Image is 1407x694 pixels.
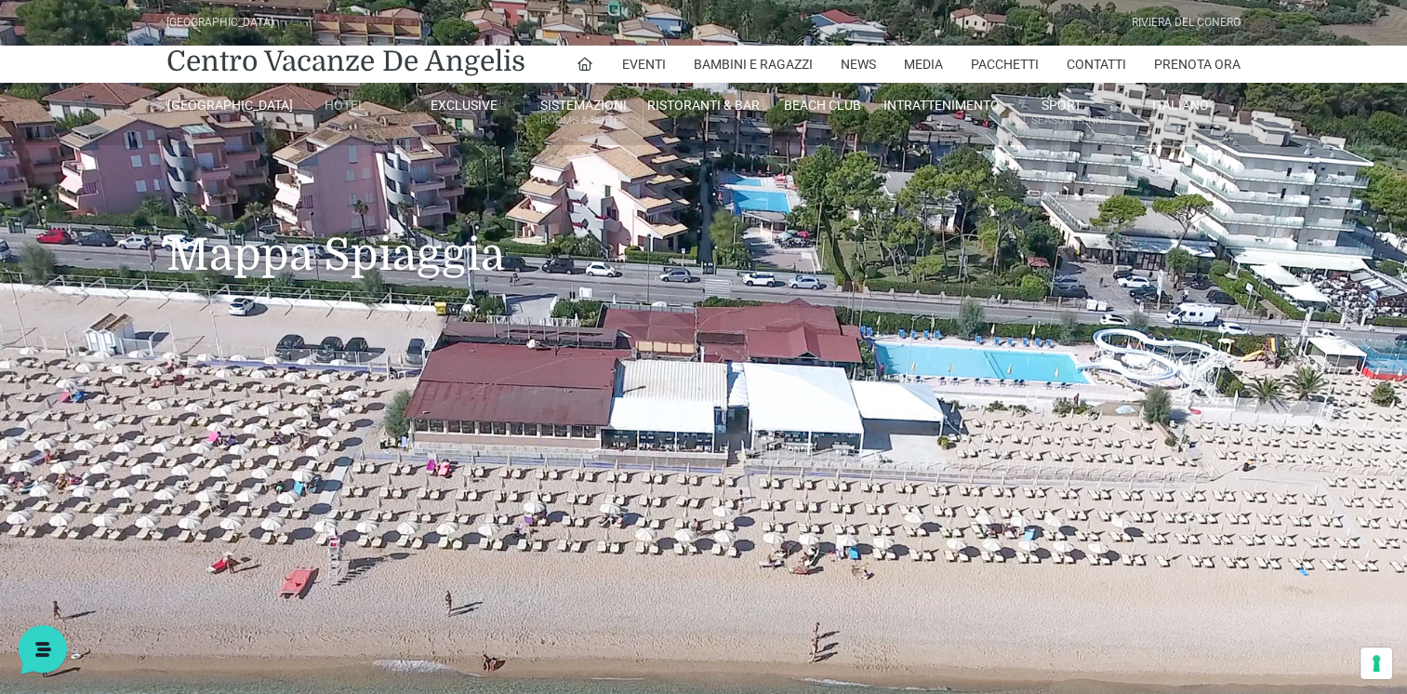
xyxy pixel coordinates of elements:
a: [PERSON_NAME]Ciao! Benvenuto al [GEOGRAPHIC_DATA]! Come posso aiutarti![DATE] [22,201,350,257]
p: Messages [160,549,213,566]
button: Help [243,523,357,566]
a: SistemazioniRooms & Suites [524,97,644,131]
a: Intrattenimento [883,97,1002,113]
p: [DATE] [306,208,342,225]
p: Help [288,549,312,566]
img: light [30,210,67,247]
a: Exclusive [405,97,524,113]
span: Start a Conversation [134,275,260,290]
input: Search for an Article... [42,379,304,397]
button: Start a Conversation [30,264,342,301]
a: Eventi [622,46,666,83]
a: Bambini e Ragazzi [694,46,813,83]
a: SportAll Season Tennis [1002,97,1121,131]
a: Ristoranti & Bar [644,97,763,113]
button: Le tue preferenze relative al consenso per le tecnologie di tracciamento [1361,647,1392,679]
h2: Hello from [GEOGRAPHIC_DATA] 👋 [15,15,312,104]
a: Sala Meeting [318,239,504,271]
p: Home [56,549,87,566]
a: Italiano [1122,97,1241,113]
span: Italiano [1152,98,1209,113]
p: Ciao! Benvenuto al [GEOGRAPHIC_DATA]! Come posso aiutarti! [78,231,295,249]
a: Prenota Ora [1154,46,1241,83]
a: Pacchetti [971,46,1039,83]
p: La nostra missione è rendere la tua esperienza straordinaria! [15,112,312,149]
small: All Season Tennis [1002,112,1120,129]
div: Riviera Del Conero [1132,14,1241,32]
div: [GEOGRAPHIC_DATA] [166,14,273,32]
small: Rooms & Suites [524,112,643,129]
a: Suite Prestige [318,141,504,174]
a: News [841,46,876,83]
span: [PERSON_NAME] [78,208,295,227]
a: Camera Suite H [318,207,504,239]
a: Beach Club [763,97,883,113]
span: Your Conversations [30,179,151,194]
a: Centro Vacanze De Angelis [166,43,525,80]
span: Find an Answer [30,339,126,354]
a: Contatti [1067,46,1126,83]
a: [GEOGRAPHIC_DATA] [166,97,285,113]
a: Camera Prestige [318,174,504,207]
a: Hotel [285,97,405,113]
a: Media [904,46,943,83]
button: Messages [129,523,244,566]
a: See all [300,179,342,194]
a: Open Help Center [232,339,342,354]
button: Home [15,523,129,566]
iframe: Customerly Messenger Launcher [15,621,71,677]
